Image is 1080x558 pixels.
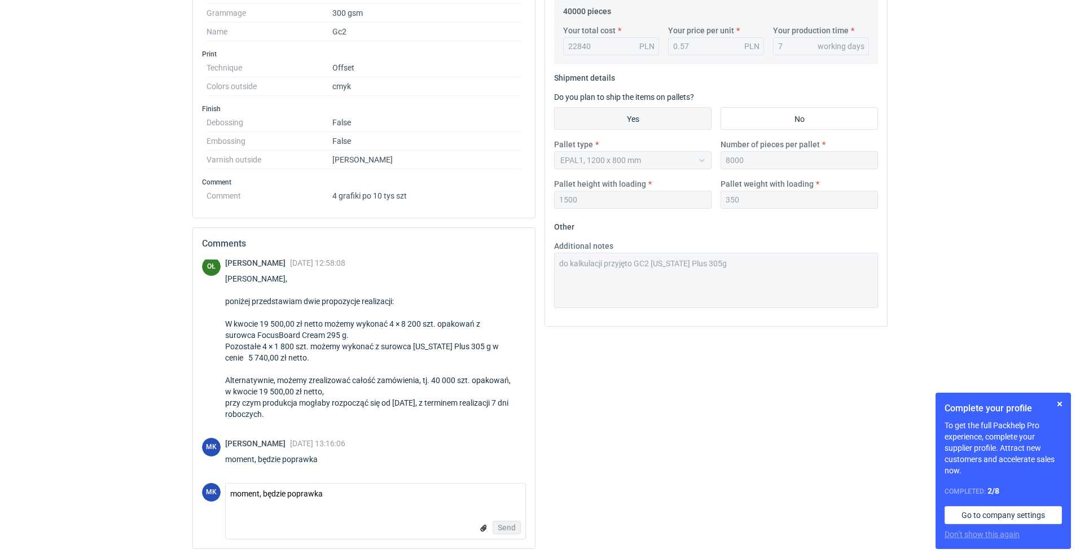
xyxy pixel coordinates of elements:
[202,483,221,502] div: Marcin Kaczyński
[332,77,521,96] dd: cmyk
[639,41,655,52] div: PLN
[945,506,1062,524] a: Go to company settings
[202,438,221,456] div: Marcin Kaczyński
[202,438,221,456] figcaption: MK
[202,257,221,276] figcaption: OŁ
[332,187,521,200] dd: 4 grafiki po 10 tys szt
[332,151,521,169] dd: [PERSON_NAME]
[332,113,521,132] dd: False
[225,258,290,267] span: [PERSON_NAME]
[202,178,526,187] h3: Comment
[202,104,526,113] h3: Finish
[668,25,734,36] label: Your price per unit
[207,4,332,23] dt: Grammage
[332,132,521,151] dd: False
[563,25,616,36] label: Your total cost
[818,41,864,52] div: working days
[554,218,574,231] legend: Other
[332,59,521,77] dd: Offset
[721,178,814,190] label: Pallet weight with loading
[554,93,694,102] label: Do you plan to ship the items on pallets?
[207,23,332,41] dt: Name
[554,178,646,190] label: Pallet height with loading
[225,439,290,448] span: [PERSON_NAME]
[563,2,611,16] legend: 40000 pieces
[207,132,332,151] dt: Embossing
[554,253,878,308] textarea: do kalkulacji przyjęto GC2 [US_STATE] Plus 305g
[290,439,345,448] span: [DATE] 13:16:06
[202,237,526,251] h2: Comments
[332,4,521,23] dd: 300 gsm
[554,139,593,150] label: Pallet type
[987,486,999,495] strong: 2 / 8
[554,69,615,82] legend: Shipment details
[945,402,1062,415] h1: Complete your profile
[207,77,332,96] dt: Colors outside
[207,113,332,132] dt: Debossing
[225,454,345,465] div: moment, będzie poprawka
[1053,397,1066,411] button: Skip for now
[207,187,332,200] dt: Comment
[773,25,849,36] label: Your production time
[290,258,345,267] span: [DATE] 12:58:08
[332,23,521,41] dd: Gc2
[202,483,221,502] figcaption: MK
[945,485,1062,497] div: Completed:
[498,524,516,531] span: Send
[721,139,820,150] label: Number of pieces per pallet
[207,59,332,77] dt: Technique
[207,151,332,169] dt: Varnish outside
[202,50,526,59] h3: Print
[554,240,613,252] label: Additional notes
[202,257,221,276] div: Olga Łopatowicz
[945,529,1020,540] button: Don’t show this again
[493,521,521,534] button: Send
[225,273,526,420] div: [PERSON_NAME], poniżej przedstawiam dwie propozycje realizacji: W kwocie 19 500,00 zł netto możem...
[945,420,1062,476] p: To get the full Packhelp Pro experience, complete your supplier profile. Attract new customers an...
[744,41,759,52] div: PLN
